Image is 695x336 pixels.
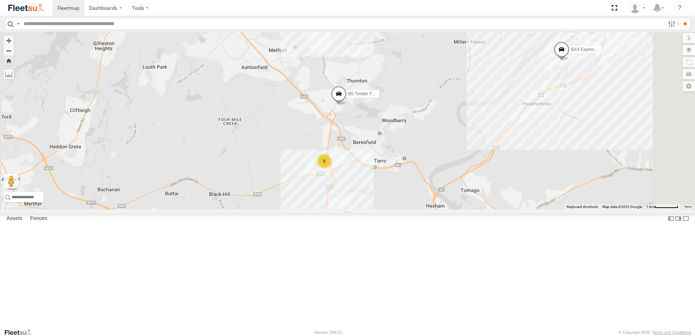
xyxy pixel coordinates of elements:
span: BX4 Express Ute [571,47,604,52]
span: B5 Timber Truck [348,92,380,97]
div: James Cullen [627,3,648,13]
label: Dock Summary Table to the Right [675,213,682,224]
label: Search Filter Options [665,19,681,29]
a: Terms and Conditions [652,330,691,335]
a: Terms (opens in new tab) [684,205,692,208]
label: Dock Summary Table to the Left [667,213,675,224]
label: Hide Summary Table [682,213,690,224]
button: Keyboard shortcuts [567,204,598,209]
label: Measure [4,69,14,79]
span: Map data ©2025 Google [602,205,642,209]
div: © Copyright 2025 - [619,330,691,335]
label: Fences [27,213,51,224]
div: Version: 308.01 [314,330,342,335]
button: Zoom out [4,45,14,56]
a: Visit our Website [4,329,37,336]
span: 1 km [646,205,654,209]
div: 6 [317,154,332,168]
label: Map Settings [683,81,695,91]
label: Assets [3,213,26,224]
button: Drag Pegman onto the map to open Street View [4,174,18,188]
button: Map Scale: 1 km per 62 pixels [644,204,680,209]
img: fleetsu-logo-horizontal.svg [7,3,45,13]
i: ? [674,2,686,14]
label: Search Query [15,19,21,29]
button: Zoom in [4,36,14,45]
button: Zoom Home [4,56,14,65]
